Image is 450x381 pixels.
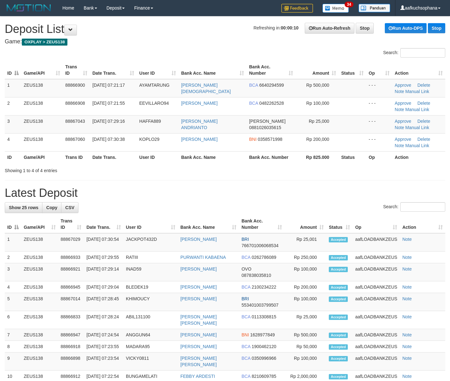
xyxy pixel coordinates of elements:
[123,329,178,341] td: ANGGUN64
[180,255,226,260] a: PURWANTI KABAENA
[383,202,445,212] label: Search:
[252,284,276,290] span: Copy 2100234222 to clipboard
[395,107,404,112] a: Note
[395,89,404,94] a: Note
[65,205,74,210] span: CSV
[84,281,123,293] td: [DATE] 07:29:04
[21,215,58,233] th: Game/API: activate to sort column ascending
[252,356,276,361] span: Copy 0350996966 to clipboard
[123,311,178,329] td: ABIL131100
[281,4,313,13] img: Feedback.jpg
[329,267,348,272] span: Accepted
[5,151,21,163] th: ID
[239,215,284,233] th: Bank Acc. Number: activate to sort column ascending
[9,205,38,210] span: Show 25 rows
[281,25,298,30] strong: 00:00:10
[353,341,400,353] td: aafLOADBANKZEUS
[400,48,445,58] input: Search:
[92,119,125,124] span: [DATE] 07:29:16
[329,344,348,350] span: Accepted
[90,151,137,163] th: Date Trans.
[306,137,329,142] span: Rp 200,000
[353,353,400,371] td: aafLOADBANKZEUS
[123,341,178,353] td: MADARA95
[123,215,178,233] th: User ID: activate to sort column ascending
[5,252,21,263] td: 2
[428,23,445,33] a: Stop
[5,341,21,353] td: 8
[241,332,249,337] span: BNI
[329,297,348,302] span: Accepted
[353,215,400,233] th: Op: activate to sort column ascending
[241,296,249,301] span: BRI
[250,332,275,337] span: Copy 1628977849 to clipboard
[392,151,445,163] th: Action
[137,151,178,163] th: User ID
[353,252,400,263] td: aafLOADBANKZEUS
[339,61,366,79] th: Status: activate to sort column ascending
[5,61,21,79] th: ID: activate to sort column descending
[5,79,21,97] td: 1
[249,101,258,106] span: BCA
[402,255,412,260] a: Note
[58,252,84,263] td: 88866933
[329,356,348,361] span: Accepted
[5,233,21,252] td: 1
[353,281,400,293] td: aafLOADBANKZEUS
[58,341,84,353] td: 88866918
[395,101,411,106] a: Approve
[21,151,63,163] th: Game/API
[58,293,84,311] td: 88867014
[84,233,123,252] td: [DATE] 07:30:54
[353,293,400,311] td: aafLOADBANKZEUS
[21,252,58,263] td: ZEUS138
[42,202,61,213] a: Copy
[252,255,276,260] span: Copy 0262786089 to clipboard
[84,252,123,263] td: [DATE] 07:29:55
[92,101,125,106] span: [DATE] 07:21:55
[400,202,445,212] input: Search:
[21,263,58,281] td: ZEUS138
[329,255,348,260] span: Accepted
[249,119,285,124] span: [PERSON_NAME]
[417,101,430,106] a: Delete
[58,233,84,252] td: 88867029
[405,107,429,112] a: Manual Link
[417,137,430,142] a: Delete
[353,311,400,329] td: aafLOADBANKZEUS
[284,341,326,353] td: Rp 50,000
[5,329,21,341] td: 7
[366,115,392,133] td: - - -
[252,374,276,379] span: Copy 8210609785 to clipboard
[241,284,250,290] span: BCA
[241,344,250,349] span: BCA
[21,79,63,97] td: ZEUS138
[84,311,123,329] td: [DATE] 07:28:24
[249,125,281,130] span: Copy 0881026035615 to clipboard
[284,215,326,233] th: Amount: activate to sort column ascending
[284,263,326,281] td: Rp 100,000
[405,125,429,130] a: Manual Link
[21,311,58,329] td: ZEUS138
[241,374,250,379] span: BCA
[329,285,348,290] span: Accepted
[309,119,329,124] span: Rp 25,000
[58,215,84,233] th: Trans ID: activate to sort column ascending
[65,83,85,88] span: 88866900
[366,97,392,115] td: - - -
[21,281,58,293] td: ZEUS138
[326,215,353,233] th: Status: activate to sort column ascending
[180,344,217,349] a: [PERSON_NAME]
[5,353,21,371] td: 9
[402,266,412,272] a: Note
[21,293,58,311] td: ZEUS138
[65,119,85,124] span: 88867043
[84,353,123,371] td: [DATE] 07:23:54
[395,143,404,148] a: Note
[252,344,276,349] span: Copy 1900462120 to clipboard
[296,61,339,79] th: Amount: activate to sort column ascending
[137,61,178,79] th: User ID: activate to sort column ascending
[5,23,445,35] h1: Deposit List
[241,314,250,319] span: BCA
[329,237,348,242] span: Accepted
